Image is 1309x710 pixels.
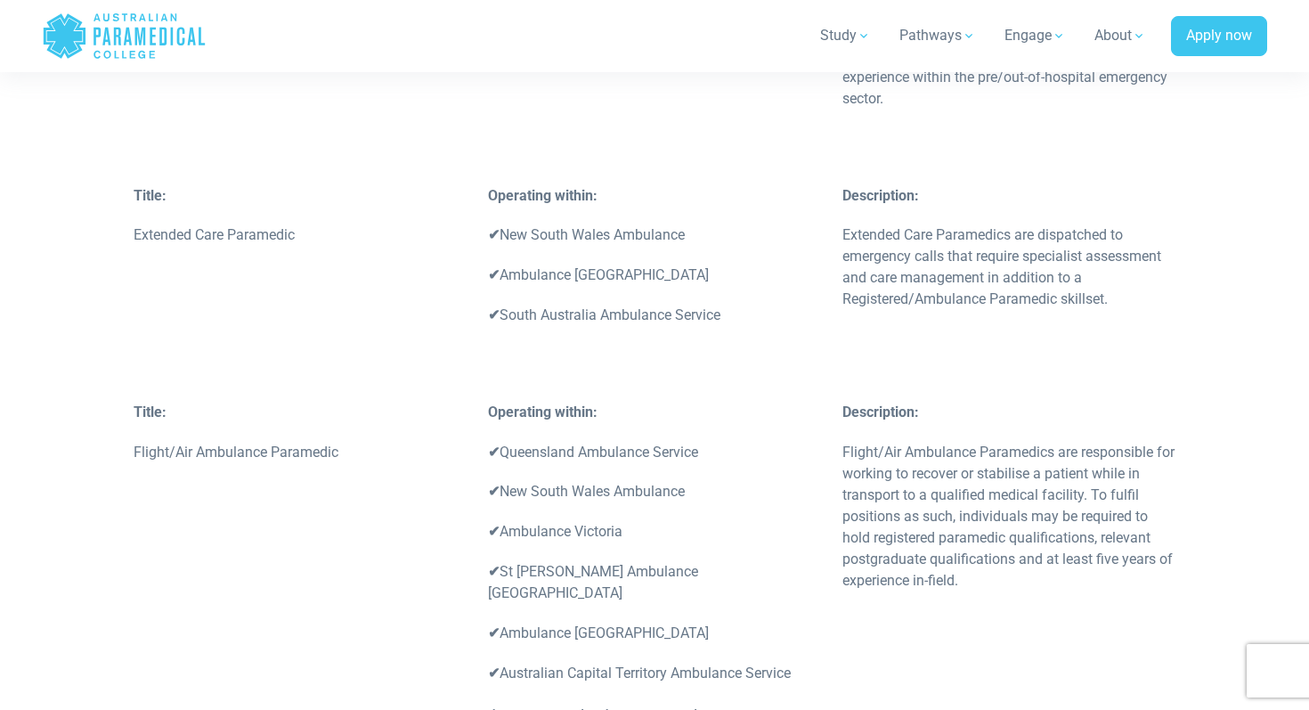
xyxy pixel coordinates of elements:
[134,187,167,204] strong: Title:
[134,442,467,463] p: Flight/Air Ambulance Paramedic
[488,624,500,641] b: ✔
[842,442,1175,592] p: Flight/Air Ambulance Paramedics are responsible for working to recover or stabilise a patient whi...
[994,11,1077,61] a: Engage
[809,11,882,61] a: Study
[842,404,919,420] strong: Description:
[1171,16,1267,57] a: Apply now
[488,444,500,461] b: ✔
[488,481,821,502] p: New South Wales Ambulance
[42,7,207,65] a: Australian Paramedical College
[488,665,500,681] b: ✔
[488,563,500,580] b: ✔
[134,224,467,246] p: Extended Care Paramedic
[488,404,598,420] strong: Operating within:
[488,305,821,326] p: South Australia Ambulance Service
[842,224,1175,310] p: Extended Care Paramedics are dispatched to emergency calls that require specialist assessment and...
[134,404,167,420] strong: Title:
[488,623,821,644] p: Ambulance [GEOGRAPHIC_DATA]
[488,224,821,246] p: New South Wales Ambulance
[488,483,500,500] b: ✔
[488,523,500,540] b: ✔
[488,561,821,604] p: St [PERSON_NAME] Ambulance [GEOGRAPHIC_DATA]
[842,187,919,204] strong: Description:
[1084,11,1157,61] a: About
[488,521,821,543] p: Ambulance Victoria
[488,442,821,463] p: Queensland Ambulance Service
[488,226,500,243] b: ✔
[488,663,821,684] p: Australian Capital Territory Ambulance Service
[488,266,500,283] b: ✔
[488,265,821,286] p: Ambulance [GEOGRAPHIC_DATA]
[488,187,598,204] strong: Operating within:
[889,11,987,61] a: Pathways
[488,306,500,323] b: ✔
